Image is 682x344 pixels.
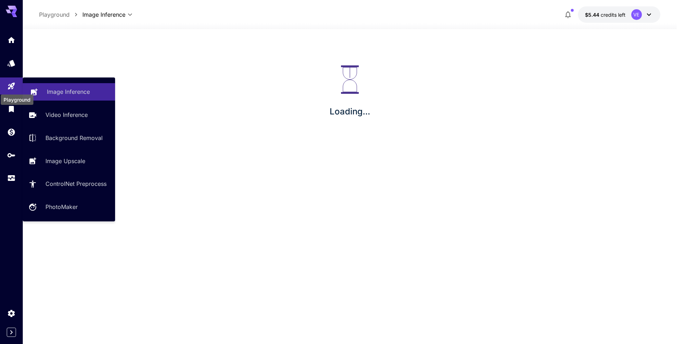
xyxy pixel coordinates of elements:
div: Wallet [7,128,16,136]
p: Loading... [330,105,370,118]
p: ControlNet Preprocess [45,179,107,188]
div: Home [7,36,16,44]
a: Image Upscale [23,152,115,170]
p: Image Inference [47,87,90,96]
div: $5.4397 [585,11,626,18]
div: Library [7,104,16,113]
div: Playground [7,79,16,88]
div: Models [7,59,16,68]
p: Image Upscale [45,157,85,165]
p: Video Inference [45,111,88,119]
a: ControlNet Preprocess [23,175,115,193]
div: Usage [7,174,16,183]
span: credits left [601,12,626,18]
button: Expand sidebar [7,328,16,337]
div: Playground [1,95,33,105]
a: Video Inference [23,106,115,124]
span: $5.44 [585,12,601,18]
div: Settings [7,309,16,318]
button: $5.4397 [578,6,660,23]
span: Image Inference [82,10,125,19]
nav: breadcrumb [39,10,82,19]
a: PhotoMaker [23,198,115,216]
p: Playground [39,10,70,19]
a: Background Removal [23,129,115,147]
p: PhotoMaker [45,203,78,211]
div: VE [631,9,642,20]
p: Background Removal [45,134,103,142]
div: API Keys [7,151,16,160]
a: Image Inference [23,83,115,101]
